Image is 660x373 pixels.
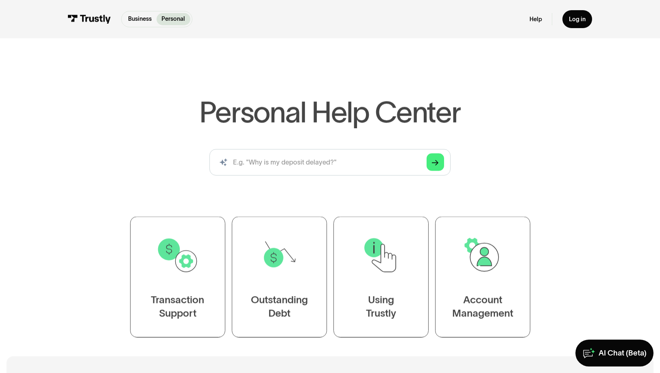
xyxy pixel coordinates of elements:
[209,149,451,176] input: search
[529,15,542,23] a: Help
[575,340,653,366] a: AI Chat (Beta)
[123,13,157,25] a: Business
[435,217,530,338] a: AccountManagement
[562,10,592,28] a: Log in
[251,294,308,320] div: Outstanding Debt
[333,217,428,338] a: UsingTrustly
[199,97,461,127] h1: Personal Help Center
[68,15,111,24] img: Trustly Logo
[128,15,152,24] p: Business
[366,294,396,320] div: Using Trustly
[130,217,225,338] a: TransactionSupport
[232,217,327,338] a: OutstandingDebt
[569,15,586,23] div: Log in
[209,149,451,176] form: Search
[151,294,204,320] div: Transaction Support
[599,348,647,358] div: AI Chat (Beta)
[161,15,185,24] p: Personal
[157,13,190,25] a: Personal
[452,294,513,320] div: Account Management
